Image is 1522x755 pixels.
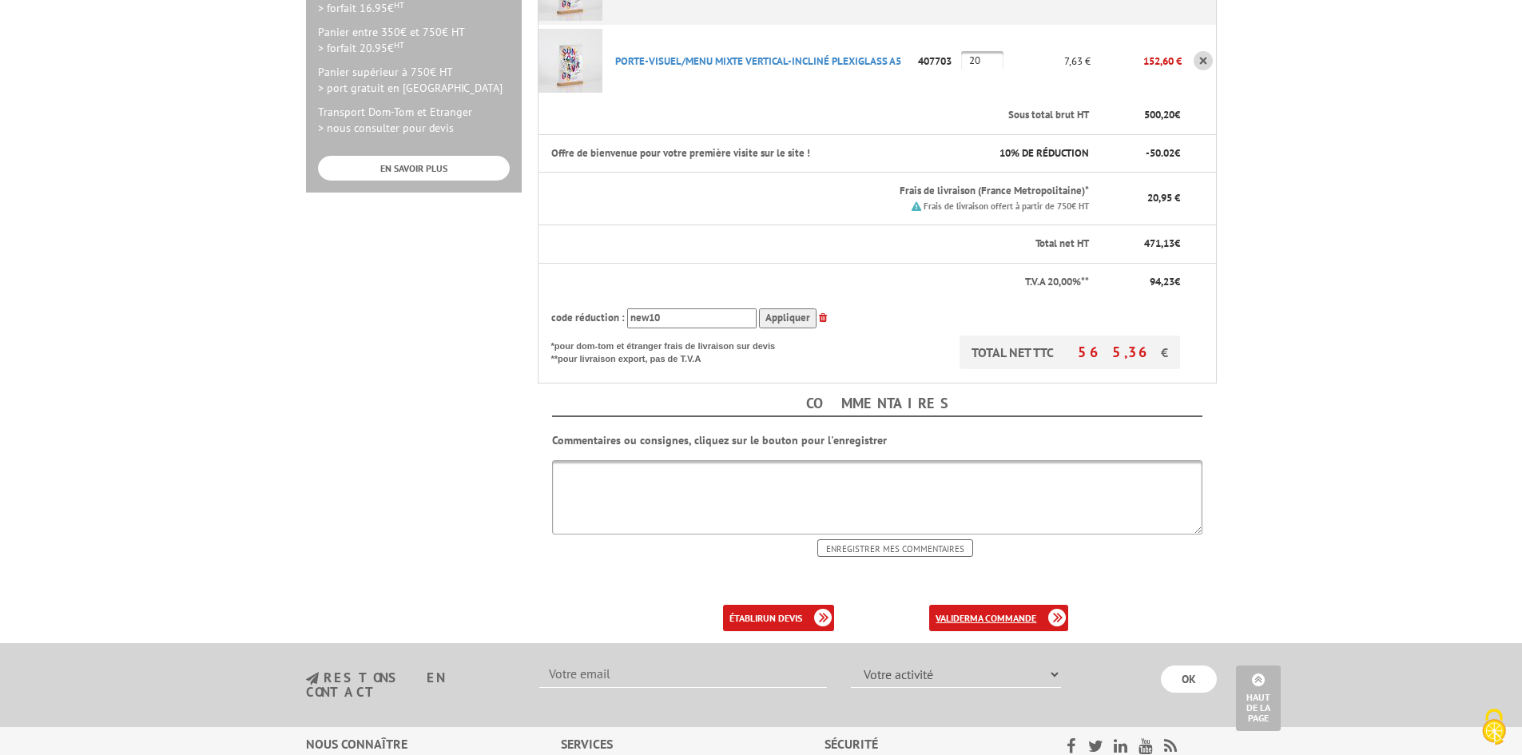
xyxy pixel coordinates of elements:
[960,336,1180,369] p: TOTAL NET TTC €
[615,54,901,68] a: PORTE-VISUEL/MENU MIXTE VERTICAL-INCLINé PLEXIGLASS A5
[1103,108,1180,123] p: €
[1103,146,1180,161] p: - €
[551,236,1089,252] p: Total net HT
[1144,236,1174,250] span: 471,13
[394,39,404,50] sup: HT
[551,336,791,365] p: *pour dom-tom et étranger frais de livraison sur devis **pour livraison export, pas de T.V.A
[318,64,510,96] p: Panier supérieur à 750€ HT
[318,1,404,15] span: > forfait 16.95€
[318,41,404,55] span: > forfait 20.95€
[1161,666,1217,693] input: OK
[318,24,510,56] p: Panier entre 350€ et 750€ HT
[1078,343,1161,361] span: 565,36
[924,201,1089,212] small: Frais de livraison offert à partir de 750€ HT
[602,97,1090,134] th: Sous total brut HT
[1466,701,1522,755] button: Cookies (fenêtre modale)
[538,134,961,173] th: Offre de bienvenue pour votre première visite sur le site !
[817,539,973,557] input: Enregistrer mes commentaires
[970,612,1036,624] b: ma commande
[318,81,503,95] span: > port gratuit en [GEOGRAPHIC_DATA]
[318,121,454,135] span: > nous consulter pour devis
[1150,146,1174,160] span: 50.02
[318,156,510,181] a: EN SAVOIR PLUS
[929,605,1068,631] a: validerma commande
[539,661,827,688] input: Votre email
[763,612,802,624] b: un devis
[552,391,1202,417] h4: Commentaires
[561,735,825,753] div: Services
[538,29,602,93] img: PORTE-VISUEL/MENU MIXTE VERTICAL-INCLINé PLEXIGLASS A5
[1091,47,1182,75] p: 152,60 €
[913,47,961,75] p: 407703
[1147,191,1180,205] span: 20,95 €
[1103,275,1180,290] p: €
[723,605,834,631] a: établirun devis
[551,275,1089,290] p: T.V.A 20,00%**
[1150,275,1174,288] span: 94,23
[825,735,1025,753] div: Sécurité
[974,146,1089,161] p: % DE RÉDUCTION
[306,671,516,699] h3: restons en contact
[318,104,510,136] p: Transport Dom-Tom et Etranger
[912,201,921,211] img: picto.png
[306,672,319,685] img: newsletter.jpg
[1144,108,1174,121] span: 500,20
[1103,236,1180,252] p: €
[306,735,561,753] div: Nous connaître
[1003,47,1090,75] p: 7,63 €
[552,433,887,447] b: Commentaires ou consignes, cliquez sur le bouton pour l'enregistrer
[1236,666,1281,731] a: Haut de la page
[551,311,625,324] span: code réduction :
[759,308,817,328] input: Appliquer
[615,184,1088,199] p: Frais de livraison (France Metropolitaine)*
[1474,707,1514,747] img: Cookies (fenêtre modale)
[999,146,1011,160] span: 10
